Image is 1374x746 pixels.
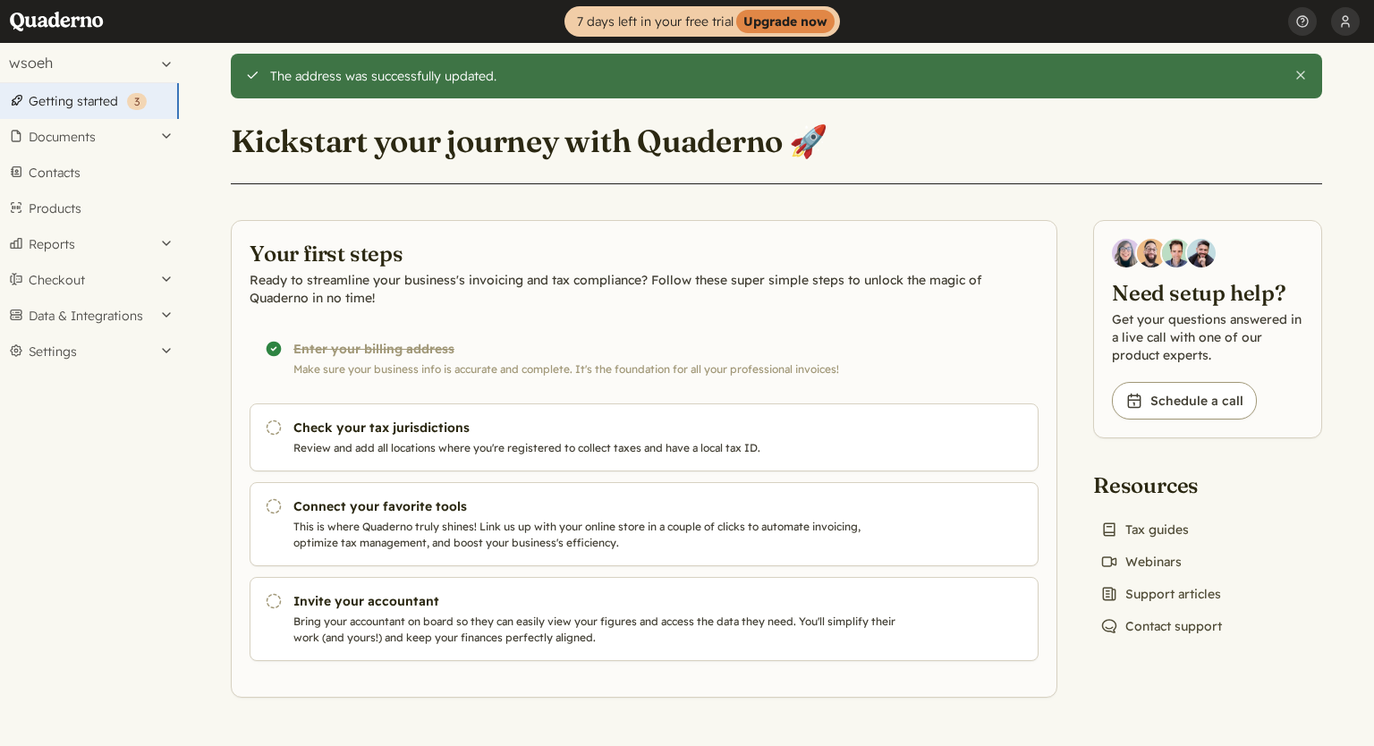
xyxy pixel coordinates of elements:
p: Review and add all locations where you're registered to collect taxes and have a local tax ID. [293,440,903,456]
h2: Your first steps [250,239,1039,267]
p: Get your questions answered in a live call with one of our product experts. [1112,310,1303,364]
p: This is where Quaderno truly shines! Link us up with your online store in a couple of clicks to a... [293,519,903,551]
a: Schedule a call [1112,382,1257,420]
a: Contact support [1093,614,1229,639]
strong: Upgrade now [736,10,835,33]
p: Ready to streamline your business's invoicing and tax compliance? Follow these super simple steps... [250,271,1039,307]
h2: Need setup help? [1112,278,1303,307]
img: Jairo Fumero, Account Executive at Quaderno [1137,239,1166,267]
h3: Invite your accountant [293,592,903,610]
img: Diana Carrasco, Account Executive at Quaderno [1112,239,1141,267]
button: Close this alert [1293,68,1308,82]
h3: Check your tax jurisdictions [293,419,903,437]
a: Check your tax jurisdictions Review and add all locations where you're registered to collect taxe... [250,403,1039,471]
p: Bring your accountant on board so they can easily view your figures and access the data they need... [293,614,903,646]
a: Invite your accountant Bring your accountant on board so they can easily view your figures and ac... [250,577,1039,661]
a: Connect your favorite tools This is where Quaderno truly shines! Link us up with your online stor... [250,482,1039,566]
img: Javier Rubio, DevRel at Quaderno [1187,239,1216,267]
a: Tax guides [1093,517,1196,542]
div: The address was successfully updated. [270,68,1280,84]
a: Webinars [1093,549,1189,574]
h3: Connect your favorite tools [293,497,903,515]
a: Support articles [1093,581,1228,606]
img: Ivo Oltmans, Business Developer at Quaderno [1162,239,1191,267]
h2: Resources [1093,470,1229,499]
a: 7 days left in your free trialUpgrade now [564,6,840,37]
h1: Kickstart your journey with Quaderno 🚀 [231,122,827,161]
span: 3 [134,95,140,108]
